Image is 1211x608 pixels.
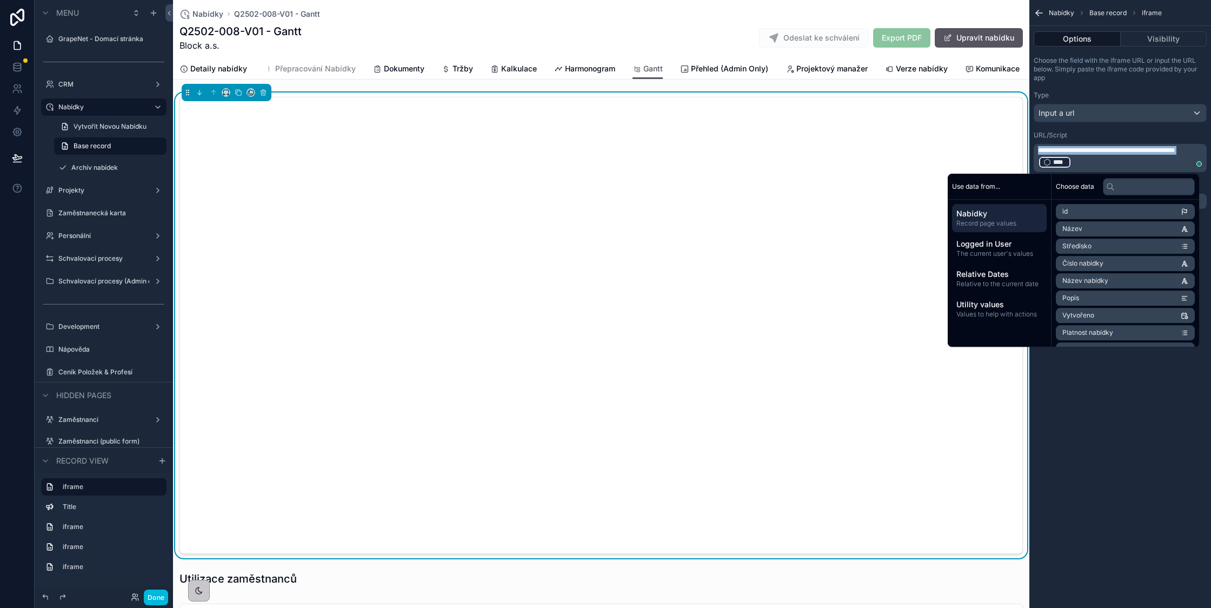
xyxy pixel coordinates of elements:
a: Nabídky [179,9,223,19]
a: Gantt [633,59,663,80]
div: scrollable content [948,200,1051,327]
a: Q2502-008-V01 - Gantt [234,9,320,19]
label: Schvalovací procesy (Admin only - dev) [58,277,149,286]
span: Projektový manažer [796,63,868,74]
span: Nabídky [1049,9,1074,17]
span: Values to help with actions [956,310,1042,319]
span: Komunikace [976,63,1020,74]
button: Upravit nabídku [935,28,1023,48]
span: Relative to the current date [956,280,1042,288]
div: scrollable content [35,473,173,586]
span: The current user's values [956,249,1042,258]
label: CRM [58,80,145,89]
span: Vytvořit Novou Nabídku [74,122,147,131]
span: Verze nabídky [896,63,948,74]
iframe: To enrich screen reader interactions, please activate Accessibility in Grammarly extension settings [180,97,1022,553]
span: Přehled (Admin Only) [691,63,768,74]
label: Development [58,322,145,331]
div: scrollable content [1034,144,1207,172]
a: Dokumenty [373,59,424,81]
button: Options [1034,31,1121,47]
span: Base record [74,142,111,150]
span: Logged in User [956,239,1042,249]
a: Detaily nabídky [179,59,247,81]
label: Projekty [58,186,145,195]
span: Přepracování Nabídky [275,63,356,74]
span: Nabídky [192,9,223,19]
span: Hidden pages [56,390,111,401]
span: Record page values [956,219,1042,228]
span: Menu [56,8,79,18]
label: iframe [63,523,158,531]
button: Done [144,590,168,605]
div: To enrich screen reader interactions, please activate Accessibility in Grammarly extension settings [1038,146,1205,170]
span: Kalkulace [501,63,537,74]
button: Visibility [1121,31,1207,47]
a: Tržby [442,59,473,81]
button: Input a url [1034,104,1207,122]
span: Gantt [643,63,663,74]
a: Komunikace [965,59,1020,81]
span: Harmonogram [565,63,615,74]
label: Title [63,503,158,511]
a: Kalkulace [490,59,537,81]
label: Zaměstnanci [58,415,145,424]
label: Personální [58,232,145,240]
span: Choose data [1056,182,1094,191]
p: Choose the field with the iframe URL or input the URL below. Simply paste the iframe code provide... [1034,56,1207,82]
span: Base record [1089,9,1127,17]
span: Dokumenty [384,63,424,74]
label: iframe [63,483,158,491]
span: Nabídky [956,208,1042,219]
span: iframe [1142,9,1162,17]
label: Ceník Položek & Profesí [58,368,160,376]
a: Vytvořit Novou Nabídku [54,118,167,135]
span: Relative Dates [956,269,1042,280]
label: Zaměstnanecká karta [58,209,160,217]
span: Tržby [453,63,473,74]
label: Zaměstnanci (public form) [58,437,160,446]
span: Use data from... [952,182,1000,191]
label: Nabídky [58,103,145,111]
label: Nápověda [58,345,160,354]
label: URL/Script [1034,131,1067,140]
label: iframe [63,543,158,551]
span: Block a.s. [179,39,302,52]
label: iframe [63,563,158,571]
span: Utility values [956,299,1042,310]
a: Přehled (Admin Only) [680,59,768,81]
label: Archív nabídek [71,163,160,172]
label: Type [1034,91,1049,100]
label: GrapeNet - Domací stránka [58,35,160,43]
a: Base record [54,137,167,155]
label: Schvalovací procesy [58,254,145,263]
a: Verze nabídky [885,59,948,81]
a: Harmonogram [554,59,615,81]
span: Input a url [1039,108,1074,118]
a: Přepracování Nabídky [264,59,356,81]
h1: Q2502-008-V01 - Gantt [179,24,302,39]
span: Detaily nabídky [190,63,247,74]
a: Projektový manažer [786,59,868,81]
span: Record view [56,455,109,466]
